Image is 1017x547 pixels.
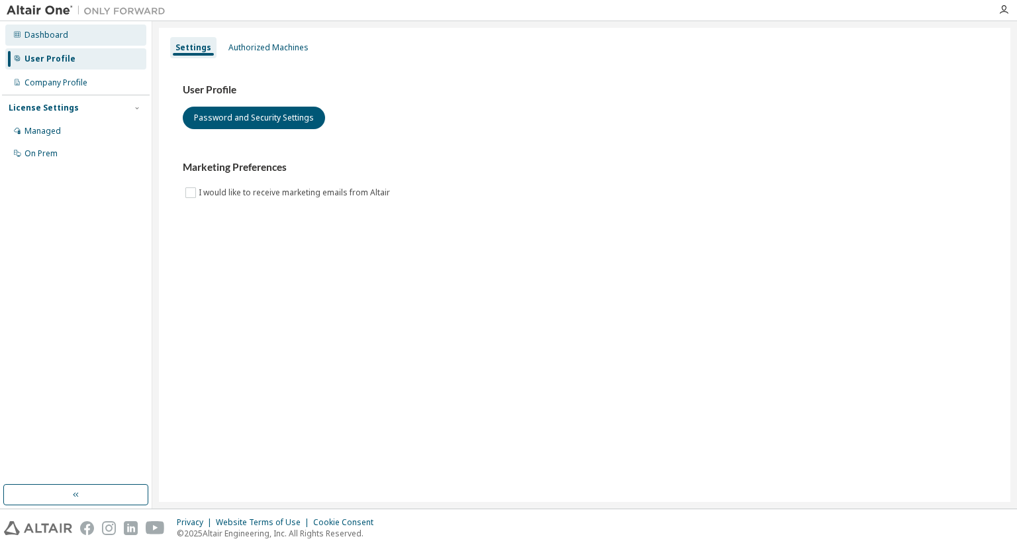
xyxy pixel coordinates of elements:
h3: Marketing Preferences [183,161,987,174]
div: Dashboard [24,30,68,40]
img: Altair One [7,4,172,17]
img: instagram.svg [102,521,116,535]
img: linkedin.svg [124,521,138,535]
h3: User Profile [183,83,987,97]
p: © 2025 Altair Engineering, Inc. All Rights Reserved. [177,528,381,539]
div: Website Terms of Use [216,517,313,528]
div: Privacy [177,517,216,528]
div: Cookie Consent [313,517,381,528]
div: Managed [24,126,61,136]
img: youtube.svg [146,521,165,535]
img: altair_logo.svg [4,521,72,535]
button: Password and Security Settings [183,107,325,129]
img: facebook.svg [80,521,94,535]
div: Company Profile [24,77,87,88]
div: License Settings [9,103,79,113]
div: Settings [175,42,211,53]
div: On Prem [24,148,58,159]
div: Authorized Machines [228,42,309,53]
div: User Profile [24,54,75,64]
label: I would like to receive marketing emails from Altair [199,185,393,201]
